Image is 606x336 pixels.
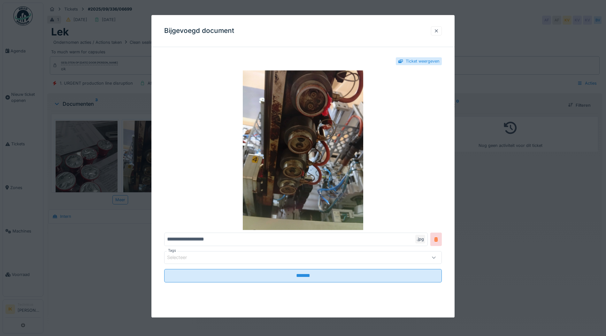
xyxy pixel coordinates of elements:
label: Tags [167,248,177,254]
div: .jpg [415,235,425,244]
div: Selecteer [167,254,196,261]
h3: Bijgevoegd document [164,27,234,35]
div: Ticket weergeven [406,58,440,64]
img: 656fc131-635a-4abe-81ed-4fd214bc4ce6-IMG_20250925_142333.jpg [164,71,442,230]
